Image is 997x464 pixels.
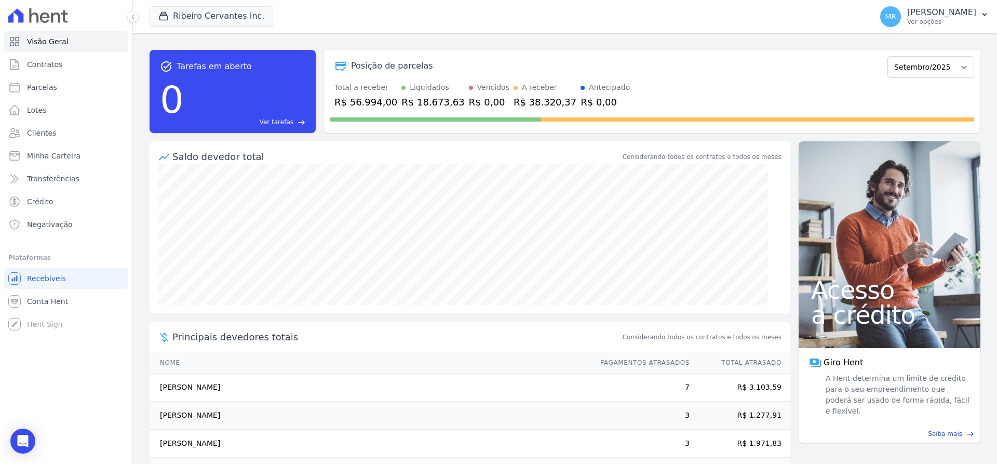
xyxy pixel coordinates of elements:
a: Transferências [4,168,128,189]
span: Tarefas em aberto [177,60,252,73]
div: R$ 18.673,63 [401,95,464,109]
div: Plataformas [8,251,124,264]
a: Contratos [4,54,128,75]
a: Ver tarefas east [188,117,305,127]
span: MR [885,13,896,20]
div: 0 [160,73,184,127]
span: a crédito [811,302,968,327]
div: A receber [522,82,557,93]
span: Contratos [27,59,62,70]
button: MR [PERSON_NAME] Ver opções [872,2,997,31]
div: R$ 56.994,00 [334,95,397,109]
td: [PERSON_NAME] [150,374,590,402]
a: Saiba mais east [805,429,974,439]
a: Lotes [4,100,128,121]
td: 3 [590,402,690,430]
a: Minha Carteira [4,145,128,166]
span: Saiba mais [928,429,962,439]
div: Antecipado [589,82,630,93]
span: Parcelas [27,82,57,92]
span: Transferências [27,174,79,184]
div: Posição de parcelas [351,60,433,72]
div: Liquidados [410,82,449,93]
a: Parcelas [4,77,128,98]
a: Visão Geral [4,31,128,52]
td: R$ 1.971,83 [690,430,790,458]
span: Considerando todos os contratos e todos os meses [623,333,782,342]
th: Nome [150,352,590,374]
div: R$ 0,00 [581,95,630,109]
span: Giro Hent [824,356,863,369]
span: Crédito [27,196,53,207]
td: [PERSON_NAME] [150,402,590,430]
td: R$ 1.277,91 [690,402,790,430]
td: [PERSON_NAME] [150,430,590,458]
span: east [966,430,974,438]
span: Acesso [811,277,968,302]
span: Minha Carteira [27,151,80,161]
a: Negativação [4,214,128,235]
div: Total a receber [334,82,397,93]
td: R$ 3.103,59 [690,374,790,402]
p: [PERSON_NAME] [907,7,976,18]
div: Open Intercom Messenger [10,429,35,454]
span: A Hent determina um limite de crédito para o seu empreendimento que poderá ser usado de forma ráp... [824,373,970,417]
p: Ver opções [907,18,976,26]
button: Ribeiro Cervantes Inc. [150,6,273,26]
span: Lotes [27,105,47,115]
a: Conta Hent [4,291,128,312]
a: Recebíveis [4,268,128,289]
div: R$ 38.320,37 [514,95,576,109]
span: Visão Geral [27,36,69,47]
div: R$ 0,00 [469,95,509,109]
a: Crédito [4,191,128,212]
span: Ver tarefas [260,117,293,127]
div: Vencidos [477,82,509,93]
a: Clientes [4,123,128,143]
span: Principais devedores totais [172,330,621,344]
span: Negativação [27,219,73,230]
div: Saldo devedor total [172,150,621,164]
td: 7 [590,374,690,402]
span: Conta Hent [27,296,68,307]
span: Clientes [27,128,56,138]
span: Recebíveis [27,273,66,284]
th: Pagamentos Atrasados [590,352,690,374]
span: east [298,118,305,126]
th: Total Atrasado [690,352,790,374]
span: task_alt [160,60,172,73]
div: Considerando todos os contratos e todos os meses [623,152,782,162]
td: 3 [590,430,690,458]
